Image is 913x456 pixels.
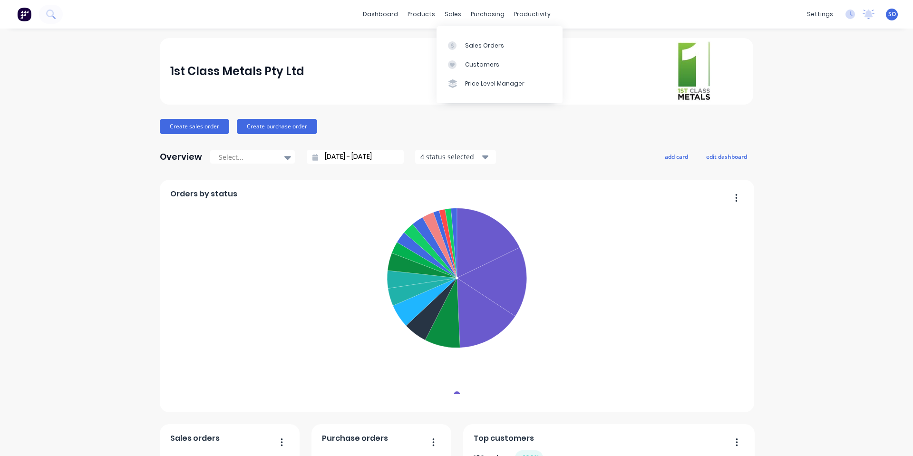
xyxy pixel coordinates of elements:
div: 1st Class Metals Pty Ltd [170,62,304,81]
span: Orders by status [170,188,237,200]
div: Customers [465,60,499,69]
span: Sales orders [170,433,220,444]
div: settings [802,7,838,21]
div: productivity [509,7,555,21]
div: products [403,7,440,21]
button: add card [659,150,694,163]
div: Overview [160,147,202,166]
button: Create purchase order [237,119,317,134]
a: Price Level Manager [437,74,563,93]
span: Purchase orders [322,433,388,444]
button: Create sales order [160,119,229,134]
div: sales [440,7,466,21]
a: Sales Orders [437,36,563,55]
div: purchasing [466,7,509,21]
button: edit dashboard [700,150,753,163]
a: Customers [437,55,563,74]
a: dashboard [358,7,403,21]
div: Price Level Manager [465,79,524,88]
div: Sales Orders [465,41,504,50]
button: 4 status selected [415,150,496,164]
span: SO [888,10,896,19]
span: Top customers [474,433,534,444]
img: Factory [17,7,31,21]
img: 1st Class Metals Pty Ltd [676,41,711,102]
div: 4 status selected [420,152,480,162]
